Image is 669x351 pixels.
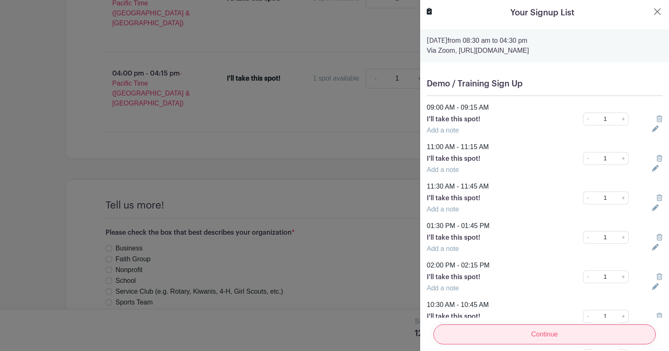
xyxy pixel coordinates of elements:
[422,142,667,152] div: 11:00 AM - 11:15 AM
[583,152,592,165] a: -
[427,46,662,56] p: Via Zoom, [URL][DOMAIN_NAME]
[427,285,459,292] a: Add a note
[433,324,656,344] input: Continue
[583,270,592,283] a: -
[583,191,592,204] a: -
[427,206,459,213] a: Add a note
[427,233,560,243] p: I'll take this spot!
[422,182,667,191] div: 11:30 AM - 11:45 AM
[427,166,459,173] a: Add a note
[618,113,629,125] a: +
[427,127,459,134] a: Add a note
[427,36,662,46] p: from 08:30 am to 04:30 pm
[427,312,560,322] p: I'll take this spot!
[618,191,629,204] a: +
[618,310,629,323] a: +
[618,231,629,244] a: +
[583,113,592,125] a: -
[427,114,560,124] p: I'll take this spot!
[652,7,662,17] button: Close
[427,79,662,89] h5: Demo / Training Sign Up
[422,300,667,310] div: 10:30 AM - 10:45 AM
[583,310,592,323] a: -
[618,270,629,283] a: +
[422,103,667,113] div: 09:00 AM - 09:15 AM
[427,193,560,203] p: I'll take this spot!
[618,152,629,165] a: +
[427,154,560,164] p: I'll take this spot!
[427,245,459,252] a: Add a note
[510,7,574,19] h5: Your Signup List
[427,37,448,44] strong: [DATE]
[422,221,667,231] div: 01:30 PM - 01:45 PM
[427,272,560,282] p: I'll take this spot!
[583,231,592,244] a: -
[422,260,667,270] div: 02:00 PM - 02:15 PM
